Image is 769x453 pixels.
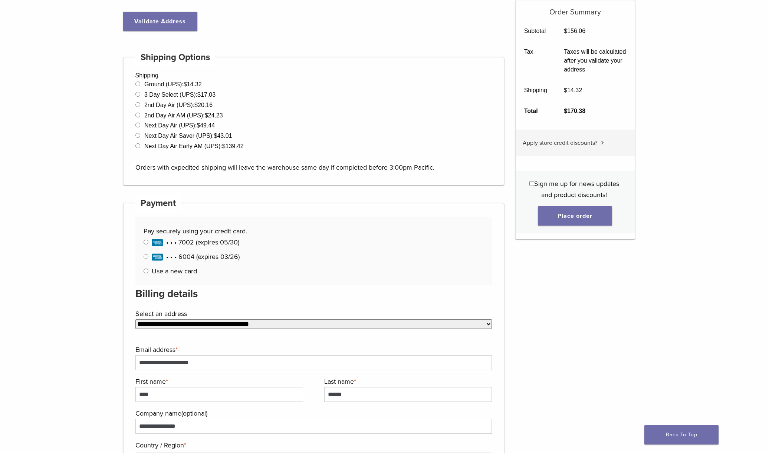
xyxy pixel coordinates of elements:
[214,133,232,139] bdi: 43.01
[523,139,597,147] span: Apply store credit discounts?
[144,133,232,139] label: Next Day Air Saver (UPS):
[205,112,208,119] span: $
[144,226,483,237] p: Pay securely using your credit card.
[123,12,197,31] button: Validate Address
[197,122,200,129] span: $
[556,41,635,80] td: Taxes will be calculated after you validate your address
[516,41,556,80] th: Tax
[184,81,202,87] bdi: 14.32
[197,91,201,98] span: $
[123,57,505,185] div: Shipping
[152,267,197,275] label: Use a new card
[152,253,240,261] span: • • • 6004 (expires 03/26)
[564,28,585,34] bdi: 156.06
[194,102,198,108] span: $
[564,28,567,34] span: $
[152,253,163,261] img: American Express
[144,122,215,129] label: Next Day Air (UPS):
[222,143,244,149] bdi: 139.42
[144,112,223,119] label: 2nd Day Air AM (UPS):
[144,81,202,87] label: Ground (UPS):
[144,143,244,149] label: Next Day Air Early AM (UPS):
[194,102,213,108] bdi: 20.16
[516,80,556,101] th: Shipping
[564,108,567,114] span: $
[135,151,492,173] p: Orders with expedited shipping will leave the warehouse same day if completed before 3:00pm Pacific.
[135,285,492,303] h3: Billing details
[135,308,490,319] label: Select an address
[144,102,213,108] label: 2nd Day Air (UPS):
[601,141,604,144] img: caret.svg
[564,87,567,93] span: $
[135,376,301,387] label: First name
[529,181,534,186] input: Sign me up for news updates and product discounts!
[516,101,556,121] th: Total
[135,440,490,451] label: Country / Region
[135,344,490,355] label: Email address
[324,376,490,387] label: Last name
[152,238,239,246] span: • • • 7002 (expires 05/30)
[644,425,719,444] a: Back To Top
[135,408,490,419] label: Company name
[181,409,207,417] span: (optional)
[197,91,216,98] bdi: 17.03
[135,194,181,212] h4: Payment
[214,133,217,139] span: $
[538,206,612,226] button: Place order
[197,122,215,129] bdi: 49.44
[222,143,226,149] span: $
[135,49,216,66] h4: Shipping Options
[534,180,619,199] span: Sign me up for news updates and product discounts!
[144,91,216,98] label: 3 Day Select (UPS):
[152,239,163,246] img: American Express
[205,112,223,119] bdi: 24.23
[184,81,187,87] span: $
[564,87,582,93] bdi: 14.32
[564,108,585,114] bdi: 170.38
[516,21,556,41] th: Subtotal
[516,0,635,17] h5: Order Summary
